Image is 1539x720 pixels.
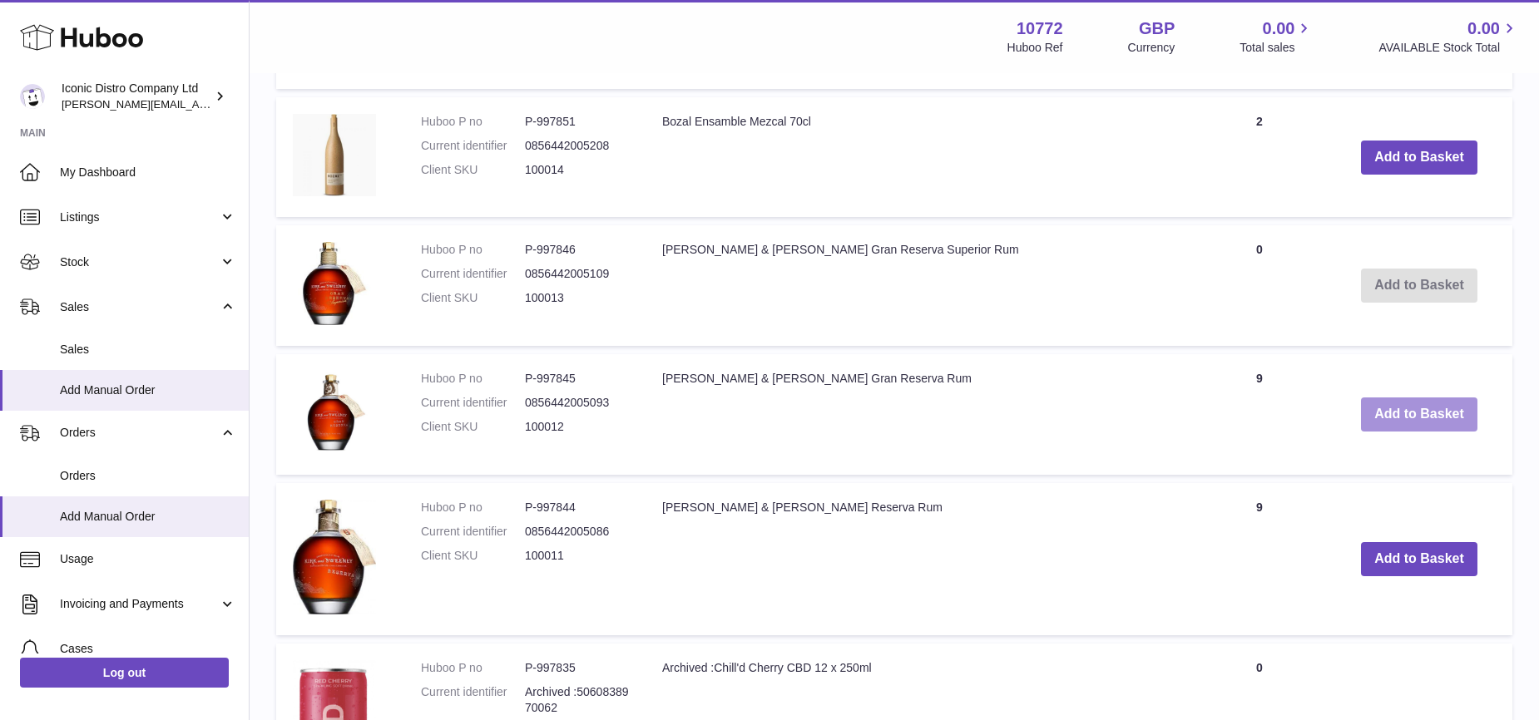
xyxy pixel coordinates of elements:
[646,97,1193,217] td: Bozal Ensamble Mezcal 70cl
[421,242,525,258] dt: Huboo P no
[421,290,525,306] dt: Client SKU
[60,641,236,657] span: Cases
[1193,97,1326,217] td: 2
[60,509,236,525] span: Add Manual Order
[1263,17,1295,40] span: 0.00
[525,290,629,306] dd: 100013
[1017,17,1063,40] strong: 10772
[293,242,376,325] img: Kirk & Sweeney Gran Reserva Superior Rum
[421,524,525,540] dt: Current identifier
[525,114,629,130] dd: P-997851
[525,242,629,258] dd: P-997846
[525,419,629,435] dd: 100012
[525,266,629,282] dd: 0856442005109
[421,684,525,716] dt: Current identifier
[20,84,45,109] img: paul@iconicdistro.com
[525,524,629,540] dd: 0856442005086
[1193,225,1326,346] td: 0
[60,425,219,441] span: Orders
[1240,40,1314,56] span: Total sales
[293,371,376,454] img: Kirk & Sweeney Gran Reserva Rum
[60,165,236,180] span: My Dashboard
[421,395,525,411] dt: Current identifier
[421,162,525,178] dt: Client SKU
[525,548,629,564] dd: 100011
[60,382,236,398] span: Add Manual Order
[1193,354,1326,475] td: 9
[421,371,525,387] dt: Huboo P no
[421,419,525,435] dt: Client SKU
[1128,40,1175,56] div: Currency
[60,342,236,358] span: Sales
[525,138,629,154] dd: 0856442005208
[60,468,236,484] span: Orders
[1193,483,1326,635] td: 9
[421,266,525,282] dt: Current identifier
[1378,40,1519,56] span: AVAILABLE Stock Total
[62,81,211,112] div: Iconic Distro Company Ltd
[421,138,525,154] dt: Current identifier
[421,114,525,130] dt: Huboo P no
[20,658,229,688] a: Log out
[1139,17,1175,40] strong: GBP
[525,660,629,676] dd: P-997835
[60,210,219,225] span: Listings
[293,500,376,614] img: Kirk & Sweeney Reserva Rum
[525,500,629,515] dd: P-997844
[62,97,334,111] span: [PERSON_NAME][EMAIL_ADDRESS][DOMAIN_NAME]
[60,254,219,270] span: Stock
[1361,141,1477,175] button: Add to Basket
[1361,542,1477,576] button: Add to Basket
[646,483,1193,635] td: [PERSON_NAME] & [PERSON_NAME] Reserva Rum
[646,354,1193,475] td: [PERSON_NAME] & [PERSON_NAME] Gran Reserva Rum
[421,500,525,515] dt: Huboo P no
[525,162,629,178] dd: 100014
[60,596,219,612] span: Invoicing and Payments
[525,395,629,411] dd: 0856442005093
[1361,397,1477,432] button: Add to Basket
[525,684,629,716] dd: Archived :5060838970062
[646,225,1193,346] td: [PERSON_NAME] & [PERSON_NAME] Gran Reserva Superior Rum
[421,660,525,676] dt: Huboo P no
[1467,17,1500,40] span: 0.00
[525,371,629,387] dd: P-997845
[1240,17,1314,56] a: 0.00 Total sales
[293,114,376,196] img: Bozal Ensamble Mezcal 70cl
[60,551,236,567] span: Usage
[421,548,525,564] dt: Client SKU
[1007,40,1063,56] div: Huboo Ref
[60,299,219,315] span: Sales
[1378,17,1519,56] a: 0.00 AVAILABLE Stock Total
